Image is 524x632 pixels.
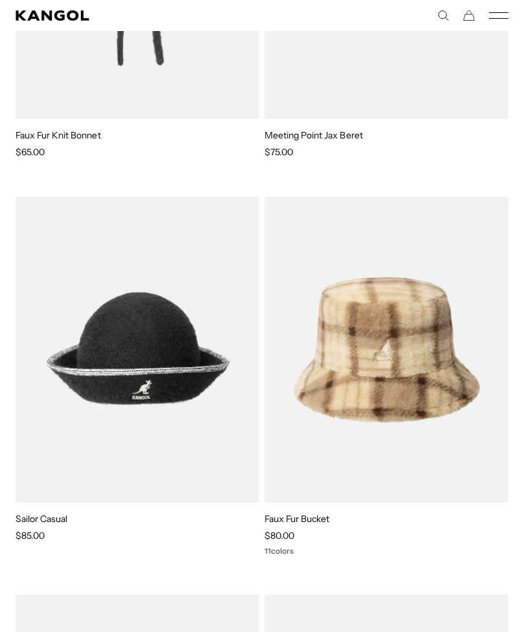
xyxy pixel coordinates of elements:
a: Kangol [16,10,262,21]
span: $80.00 [265,530,294,541]
span: $75.00 [265,146,293,158]
span: $65.00 [16,146,45,158]
a: Faux Fur Knit Bonnet [16,129,101,141]
summary: Search here [437,10,449,21]
a: Faux Fur Bucket [265,513,329,525]
button: Mobile Menu [489,10,508,21]
img: Sailor Casual [16,197,259,503]
img: Faux Fur Bucket [265,197,508,503]
div: 11 colors [265,547,508,556]
a: Meeting Point Jax Beret [265,129,363,141]
button: Cart [463,10,475,21]
a: Sailor Casual [16,513,67,525]
span: $85.00 [16,530,45,541]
